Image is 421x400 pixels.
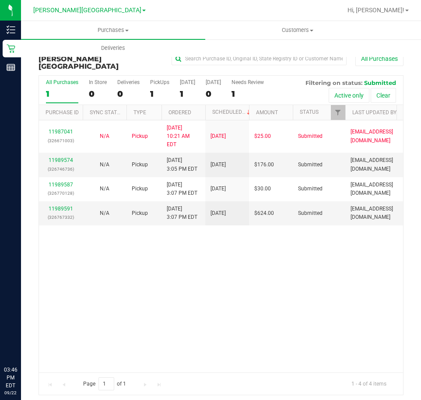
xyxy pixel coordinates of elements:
[172,52,347,65] input: Search Purchase ID, Original ID, State Registry ID or Customer Name...
[210,209,226,218] span: [DATE]
[100,209,109,218] button: N/A
[168,109,191,116] a: Ordered
[212,109,252,115] a: Scheduled
[89,44,137,52] span: Deliveries
[132,185,148,193] span: Pickup
[49,129,73,135] a: 11987041
[132,209,148,218] span: Pickup
[167,181,197,197] span: [DATE] 3:07 PM EDT
[344,377,393,390] span: 1 - 4 of 4 items
[167,124,200,149] span: [DATE] 10:21 AM EDT
[76,377,133,391] span: Page of 1
[298,132,323,140] span: Submitted
[89,89,107,99] div: 0
[210,132,226,140] span: [DATE]
[167,156,197,173] span: [DATE] 3:05 PM EDT
[210,185,226,193] span: [DATE]
[89,79,107,85] div: In Store
[132,161,148,169] span: Pickup
[100,133,109,139] span: Not Applicable
[21,21,205,39] a: Purchases
[49,206,73,212] a: 11989591
[44,213,77,221] p: (326767332)
[150,89,169,99] div: 1
[206,89,221,99] div: 0
[329,88,369,103] button: Active only
[100,161,109,169] button: N/A
[254,185,271,193] span: $30.00
[100,186,109,192] span: Not Applicable
[33,7,141,14] span: [PERSON_NAME][GEOGRAPHIC_DATA]
[49,157,73,163] a: 11989574
[205,21,389,39] a: Customers
[352,109,396,116] a: Last Updated By
[7,25,15,34] inline-svg: Inventory
[44,137,77,145] p: (326671003)
[364,79,396,86] span: Submitted
[4,366,17,389] p: 03:46 PM EDT
[100,210,109,216] span: Not Applicable
[371,88,396,103] button: Clear
[39,47,160,70] h3: Purchase Fulfillment:
[7,63,15,72] inline-svg: Reports
[300,109,319,115] a: Status
[206,26,389,34] span: Customers
[46,89,78,99] div: 1
[206,79,221,85] div: [DATE]
[150,79,169,85] div: PickUps
[298,209,323,218] span: Submitted
[232,89,264,99] div: 1
[180,79,195,85] div: [DATE]
[254,132,271,140] span: $25.00
[98,377,114,391] input: 1
[305,79,362,86] span: Filtering on status:
[100,132,109,140] button: N/A
[46,79,78,85] div: All Purchases
[355,51,403,66] button: All Purchases
[256,109,278,116] a: Amount
[21,39,205,57] a: Deliveries
[9,330,35,356] iframe: Resource center
[44,165,77,173] p: (326746736)
[117,89,140,99] div: 0
[49,182,73,188] a: 11989587
[21,26,205,34] span: Purchases
[132,132,148,140] span: Pickup
[298,185,323,193] span: Submitted
[90,109,123,116] a: Sync Status
[4,389,17,396] p: 09/22
[232,79,264,85] div: Needs Review
[44,189,77,197] p: (326770128)
[46,109,79,116] a: Purchase ID
[100,185,109,193] button: N/A
[298,161,323,169] span: Submitted
[254,209,274,218] span: $624.00
[133,109,146,116] a: Type
[167,205,197,221] span: [DATE] 3:07 PM EDT
[117,79,140,85] div: Deliveries
[254,161,274,169] span: $176.00
[180,89,195,99] div: 1
[39,55,119,71] span: [PERSON_NAME][GEOGRAPHIC_DATA]
[331,105,345,120] a: Filter
[7,44,15,53] inline-svg: Retail
[210,161,226,169] span: [DATE]
[100,161,109,168] span: Not Applicable
[347,7,404,14] span: Hi, [PERSON_NAME]!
